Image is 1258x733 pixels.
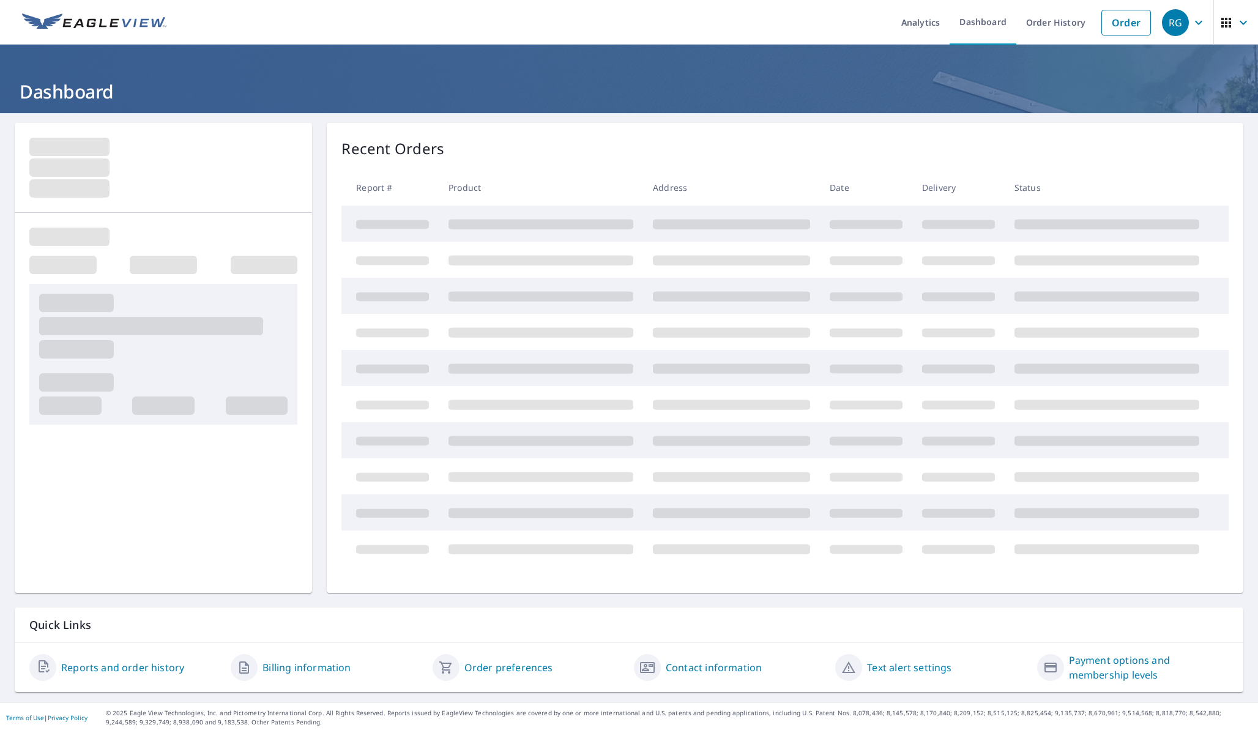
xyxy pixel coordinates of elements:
[15,79,1243,104] h1: Dashboard
[867,660,951,675] a: Text alert settings
[48,713,87,722] a: Privacy Policy
[912,169,1005,206] th: Delivery
[1005,169,1209,206] th: Status
[22,13,166,32] img: EV Logo
[1162,9,1189,36] div: RG
[341,169,439,206] th: Report #
[1101,10,1151,35] a: Order
[666,660,762,675] a: Contact information
[341,138,444,160] p: Recent Orders
[464,660,553,675] a: Order preferences
[6,714,87,721] p: |
[61,660,184,675] a: Reports and order history
[643,169,820,206] th: Address
[6,713,44,722] a: Terms of Use
[262,660,351,675] a: Billing information
[106,709,1252,727] p: © 2025 Eagle View Technologies, Inc. and Pictometry International Corp. All Rights Reserved. Repo...
[820,169,912,206] th: Date
[439,169,643,206] th: Product
[29,617,1229,633] p: Quick Links
[1069,653,1229,682] a: Payment options and membership levels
